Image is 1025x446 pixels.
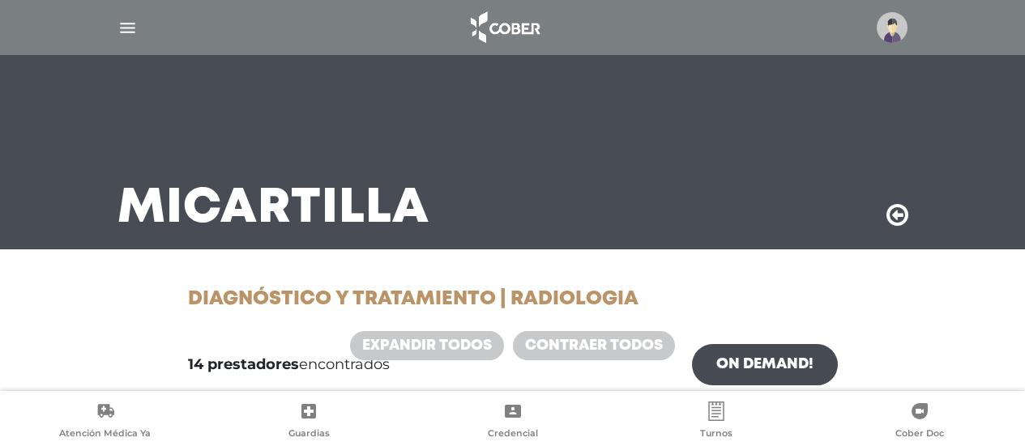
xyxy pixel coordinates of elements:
[207,401,410,443] a: Guardias
[117,18,138,38] img: Cober_menu-lines-white.svg
[488,427,538,442] span: Credencial
[700,427,732,442] span: Turnos
[188,355,299,373] b: 14 prestadores
[288,427,330,442] span: Guardias
[188,354,390,376] span: encontrados
[877,12,908,43] img: profile-placeholder.svg
[411,401,614,443] a: Credencial
[513,331,675,360] a: Contraer todos
[3,401,207,443] a: Atención Médica Ya
[117,188,429,230] h3: Mi Cartilla
[895,427,944,442] span: Cober Doc
[59,427,151,442] span: Atención Médica Ya
[818,401,1022,443] a: Cober Doc
[350,331,504,360] a: Expandir todos
[462,8,547,47] img: logo_cober_home-white.png
[614,401,818,443] a: Turnos
[188,288,838,312] h1: Diagnóstico y Tratamiento | Radiologia
[692,344,838,385] a: On Demand!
